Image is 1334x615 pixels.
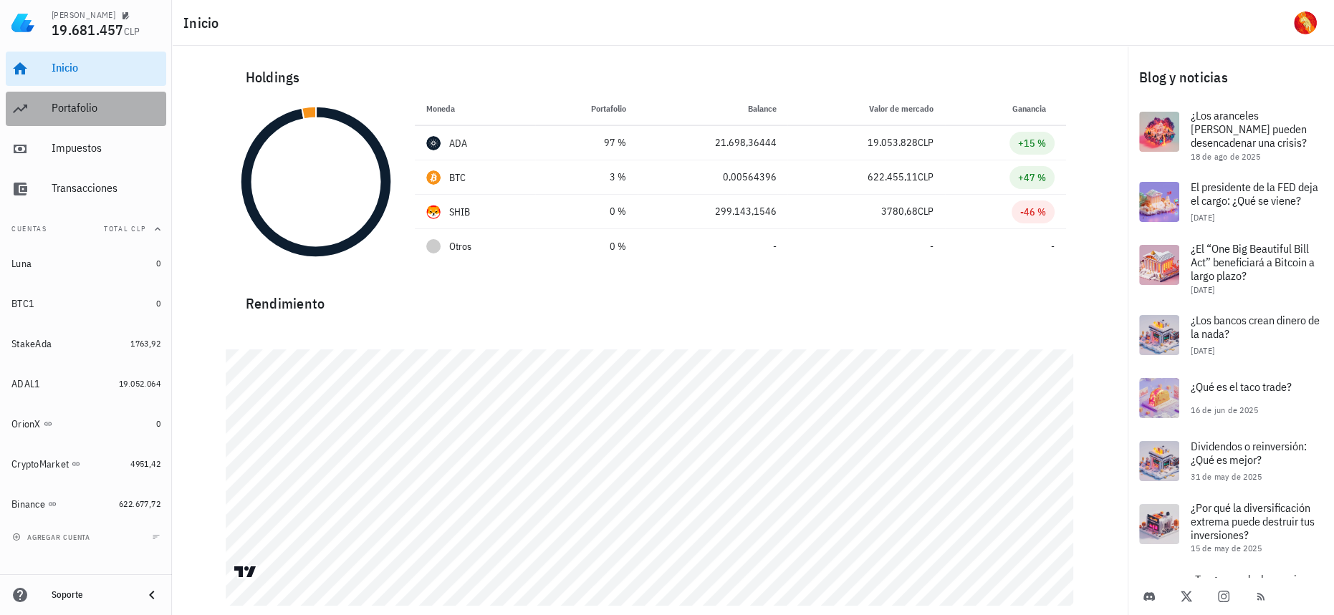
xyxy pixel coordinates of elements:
[183,11,225,34] h1: Inicio
[547,239,627,254] div: 0 %
[11,498,45,510] div: Binance
[156,298,160,309] span: 0
[1191,379,1292,394] span: ¿Qué es el taco trade?
[15,533,90,542] span: agregar cuenta
[1128,493,1334,563] a: ¿Por qué la diversificación extrema puede destruir tus inversiones? 15 de may de 2025
[1128,430,1334,493] a: Dividendos o reinversión: ¿Qué es mejor? 31 de may de 2025
[547,135,627,150] div: 97 %
[1128,367,1334,430] a: ¿Qué es el taco trade? 16 de jun de 2025
[119,498,160,509] span: 622.677,72
[156,258,160,268] span: 0
[11,378,40,390] div: ADAL1
[426,170,441,185] div: BTC-icon
[535,92,638,126] th: Portafolio
[1128,100,1334,170] a: ¿Los aranceles [PERSON_NAME] pueden desencadenar una crisis? 18 de ago de 2025
[1051,240,1055,253] span: -
[11,338,52,350] div: StakeAda
[449,205,471,219] div: SHIB
[6,172,166,206] a: Transacciones
[6,92,166,126] a: Portafolio
[1191,405,1258,415] span: 16 de jun de 2025
[1191,241,1315,283] span: ¿El “One Big Beautiful Bill Act” beneficiará a Bitcoin a largo plazo?
[547,204,627,219] div: 0 %
[1191,108,1307,150] span: ¿Los aranceles [PERSON_NAME] pueden desencadenar una crisis?
[1191,151,1260,162] span: 18 de ago de 2025
[426,205,441,219] div: SHIB-icon
[918,136,934,149] span: CLP
[1191,543,1262,553] span: 15 de may de 2025
[11,418,41,430] div: OrionX
[11,258,32,270] div: Luna
[11,298,34,310] div: BTC1
[6,447,166,481] a: CryptoMarket 4951,42
[11,458,69,470] div: CryptoMarket
[6,407,166,441] a: OrionX 0
[119,378,160,389] span: 19.052.064
[156,418,160,429] span: 0
[52,181,160,195] div: Transacciones
[11,11,34,34] img: LedgiFi
[234,54,1066,100] div: Holdings
[415,92,535,126] th: Moneda
[52,61,160,74] div: Inicio
[868,170,918,183] span: 622.455,11
[52,141,160,155] div: Impuestos
[649,170,776,185] div: 0,00564396
[1191,313,1320,341] span: ¿Los bancos crean dinero de la nada?
[426,136,441,150] div: ADA-icon
[9,530,97,544] button: agregar cuenta
[918,170,934,183] span: CLP
[124,25,140,38] span: CLP
[881,205,918,218] span: 3780,68
[787,92,945,126] th: Valor de mercado
[1018,136,1046,150] div: +15 %
[130,458,160,469] span: 4951,42
[6,487,166,521] a: Binance 622.677,72
[1128,304,1334,367] a: ¿Los bancos crean dinero de la nada? [DATE]
[638,92,787,126] th: Balance
[6,367,166,401] a: ADAL1 19.052.064
[1012,103,1055,114] span: Ganancia
[918,205,934,218] span: CLP
[1128,54,1334,100] div: Blog y noticias
[449,170,466,185] div: BTC
[1128,233,1334,304] a: ¿El “One Big Beautiful Bill Act” beneficiará a Bitcoin a largo plazo? [DATE]
[1020,205,1046,219] div: -46 %
[1191,180,1318,208] span: El presidente de la FED deja el cargo: ¿Qué se viene?
[52,101,160,115] div: Portafolio
[52,20,124,39] span: 19.681.457
[6,212,166,246] button: CuentasTotal CLP
[449,136,468,150] div: ADA
[449,239,471,254] span: Otros
[6,246,166,281] a: Luna 0
[868,136,918,149] span: 19.053.828
[1191,439,1307,467] span: Dividendos o reinversión: ¿Qué es mejor?
[6,52,166,86] a: Inicio
[1018,170,1046,185] div: +47 %
[1191,345,1214,356] span: [DATE]
[1191,500,1315,542] span: ¿Por qué la diversificación extrema puede destruir tus inversiones?
[130,338,160,349] span: 1763,92
[1191,471,1262,482] span: 31 de may de 2025
[547,170,627,185] div: 3 %
[233,565,258,578] a: Charting by TradingView
[772,240,776,253] span: -
[930,240,934,253] span: -
[6,326,166,361] a: StakeAda 1763,92
[1294,11,1317,34] div: avatar
[649,204,776,219] div: 299.143,1546
[1128,170,1334,233] a: El presidente de la FED deja el cargo: ¿Qué se viene? [DATE]
[1191,284,1214,295] span: [DATE]
[6,286,166,321] a: BTC1 0
[52,9,115,21] div: [PERSON_NAME]
[6,132,166,166] a: Impuestos
[1191,212,1214,223] span: [DATE]
[234,281,1066,315] div: Rendimiento
[104,224,146,233] span: Total CLP
[649,135,776,150] div: 21.698,36444
[52,589,132,601] div: Soporte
